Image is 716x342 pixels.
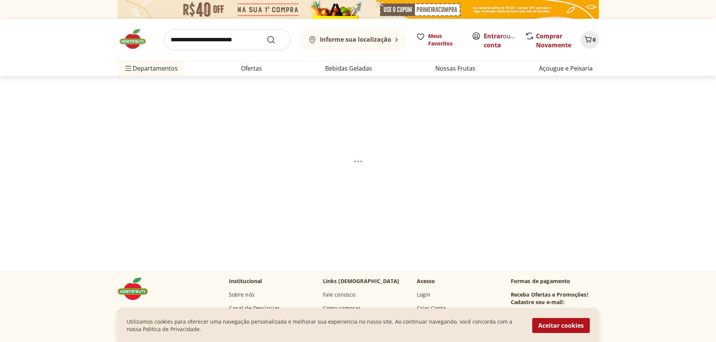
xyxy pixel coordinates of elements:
span: ou [484,32,517,50]
a: Login [417,291,431,298]
span: 0 [593,36,596,43]
a: Criar conta [484,32,525,49]
a: Sobre nós [229,291,254,298]
button: Aceitar cookies [532,318,590,333]
a: Entrar [484,32,503,40]
a: Açougue e Peixaria [539,64,593,73]
button: Menu [124,59,133,77]
a: Ofertas [241,64,262,73]
img: Hortifruti [118,277,155,300]
a: Bebidas Geladas [325,64,372,73]
p: Formas de pagamento [511,277,599,285]
a: Meus Favoritos [416,32,463,47]
p: Institucional [229,277,262,285]
button: Carrinho [581,31,599,49]
h3: Receba Ofertas e Promoções! [511,291,588,298]
button: Submit Search [266,35,285,44]
p: Acesso [417,277,435,285]
a: Nossas Frutas [435,64,475,73]
span: Meus Favoritos [428,32,463,47]
a: Como comprar [323,304,361,312]
button: Informe sua localização [300,29,407,50]
a: Comprar Novamente [536,32,571,49]
a: Canal de Denúncias [229,304,280,312]
a: Fale conosco [323,291,356,298]
input: search [164,29,291,50]
p: Utilizamos cookies para oferecer uma navegação personalizada e melhorar sua experiencia no nosso ... [127,318,523,333]
a: Criar Conta [417,304,446,312]
b: Informe sua localização [320,35,391,44]
span: Departamentos [124,59,178,77]
h3: Cadastre seu e-mail: [511,298,565,306]
img: Hortifruti [118,28,155,50]
p: Links [DEMOGRAPHIC_DATA] [323,277,400,285]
